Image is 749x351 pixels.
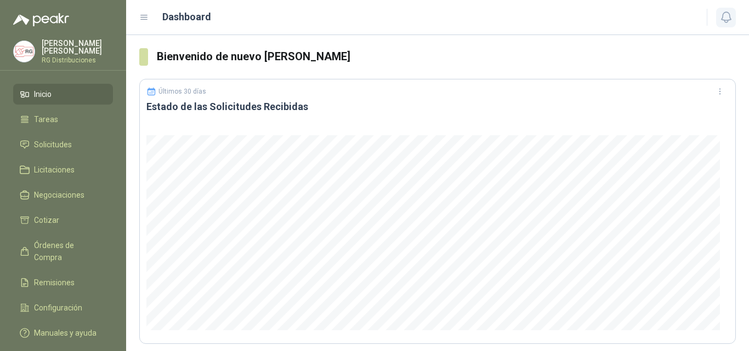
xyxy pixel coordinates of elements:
span: Configuración [34,302,82,314]
span: Manuales y ayuda [34,327,97,339]
a: Inicio [13,84,113,105]
a: Cotizar [13,210,113,231]
img: Company Logo [14,41,35,62]
a: Negociaciones [13,185,113,205]
a: Tareas [13,109,113,130]
span: Solicitudes [34,139,72,151]
p: Últimos 30 días [158,88,206,95]
p: [PERSON_NAME] [PERSON_NAME] [42,39,113,55]
a: Manuales y ayuda [13,323,113,343]
h1: Dashboard [162,9,211,25]
p: RG Distribuciones [42,57,113,64]
a: Remisiones [13,272,113,293]
a: Órdenes de Compra [13,235,113,268]
span: Órdenes de Compra [34,239,103,263]
span: Licitaciones [34,164,75,176]
span: Remisiones [34,277,75,289]
span: Negociaciones [34,189,84,201]
span: Tareas [34,113,58,125]
a: Solicitudes [13,134,113,155]
span: Inicio [34,88,52,100]
span: Cotizar [34,214,59,226]
h3: Bienvenido de nuevo [PERSON_NAME] [157,48,736,65]
img: Logo peakr [13,13,69,26]
a: Licitaciones [13,159,113,180]
h3: Estado de las Solicitudes Recibidas [146,100,729,113]
a: Configuración [13,297,113,318]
